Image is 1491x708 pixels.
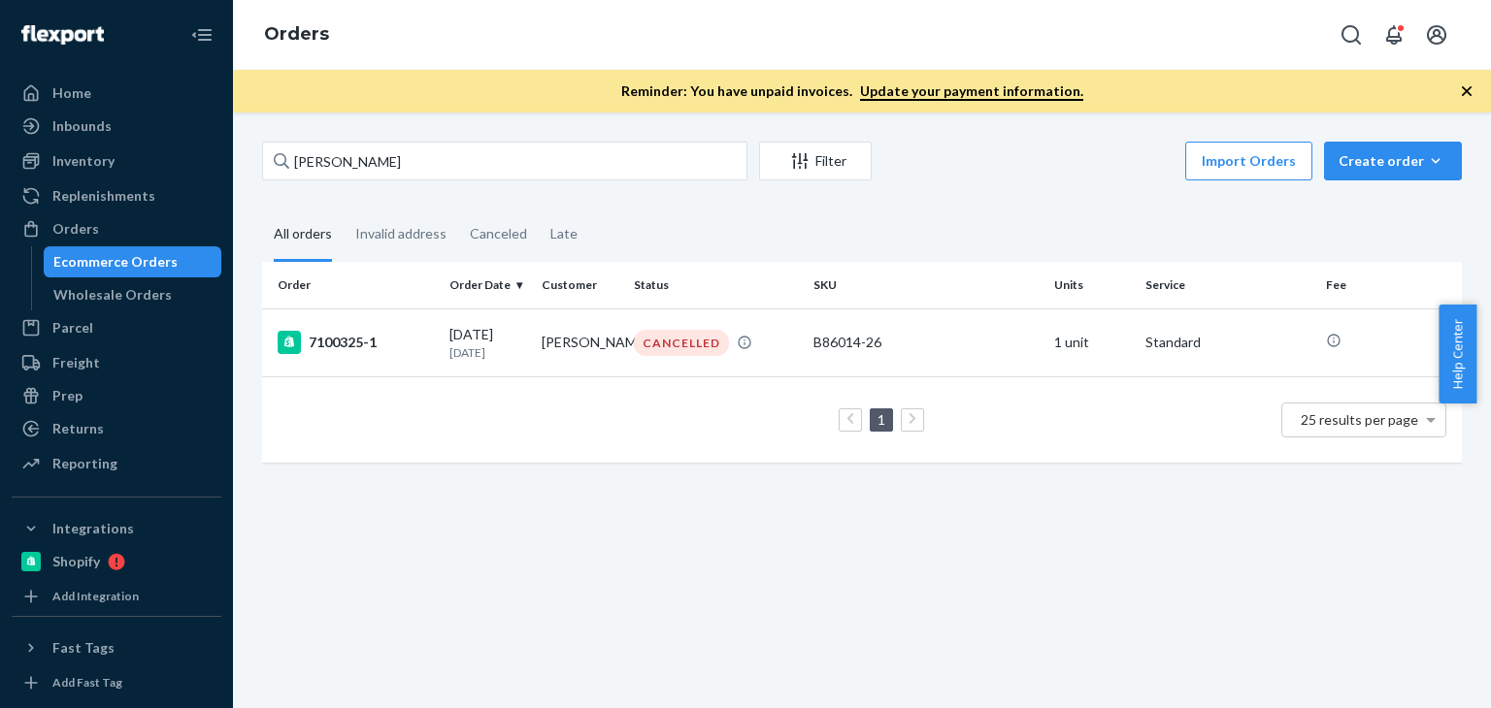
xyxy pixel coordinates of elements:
[52,353,100,372] div: Freight
[52,219,99,239] div: Orders
[449,344,526,361] p: [DATE]
[52,674,122,691] div: Add Fast Tag
[442,262,534,308] th: Order Date
[1301,411,1418,428] span: 25 results per page
[542,276,618,293] div: Customer
[262,262,442,308] th: Order
[52,116,112,136] div: Inbounds
[1145,333,1309,352] p: Standard
[12,413,221,444] a: Returns
[12,546,221,577] a: Shopify
[53,252,178,272] div: Ecommerce Orders
[52,519,134,538] div: Integrations
[1138,262,1317,308] th: Service
[1332,16,1371,54] button: Open Search Box
[12,585,221,608] a: Add Integration
[1375,16,1413,54] button: Open notifications
[1046,308,1139,376] td: 1 unit
[860,82,1083,101] a: Update your payment information.
[52,638,115,658] div: Fast Tags
[52,454,117,473] div: Reporting
[12,111,221,142] a: Inbounds
[813,333,1038,352] div: B86014-26
[449,325,526,361] div: [DATE]
[52,552,100,571] div: Shopify
[12,347,221,378] a: Freight
[52,588,139,604] div: Add Integration
[21,25,104,45] img: Flexport logo
[52,151,115,171] div: Inventory
[52,419,104,438] div: Returns
[355,209,447,259] div: Invalid address
[182,16,221,54] button: Close Navigation
[634,330,729,356] div: CANCELLED
[12,671,221,694] a: Add Fast Tag
[874,411,889,428] a: Page 1 is your current page
[44,246,222,277] a: Ecommerce Orders
[12,145,221,177] a: Inventory
[759,142,872,180] button: Filter
[806,262,1045,308] th: SKU
[1339,151,1447,171] div: Create order
[44,279,222,310] a: Wholesale Orders
[1324,142,1462,180] button: Create order
[1185,142,1312,180] button: Import Orders
[278,331,434,354] div: 7100325-1
[1439,305,1476,403] button: Help Center
[264,23,329,45] a: Orders
[550,209,578,259] div: Late
[470,209,527,259] div: Canceled
[12,213,221,244] a: Orders
[626,262,806,308] th: Status
[248,7,345,63] ol: breadcrumbs
[12,380,221,411] a: Prep
[274,209,332,262] div: All orders
[12,632,221,663] button: Fast Tags
[1046,262,1139,308] th: Units
[621,81,1083,101] p: Reminder: You have unpaid invoices.
[12,180,221,211] a: Replenishments
[52,318,93,338] div: Parcel
[12,78,221,109] a: Home
[12,312,221,343] a: Parcel
[52,186,155,206] div: Replenishments
[12,513,221,544] button: Integrations
[760,151,871,171] div: Filter
[262,142,747,180] input: Search orders
[52,386,83,405] div: Prep
[53,285,172,305] div: Wholesale Orders
[12,448,221,479] a: Reporting
[1318,262,1462,308] th: Fee
[534,308,626,376] td: [PERSON_NAME]
[52,83,91,103] div: Home
[1417,16,1456,54] button: Open account menu
[1368,650,1472,698] iframe: Opens a widget where you can chat to one of our agents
